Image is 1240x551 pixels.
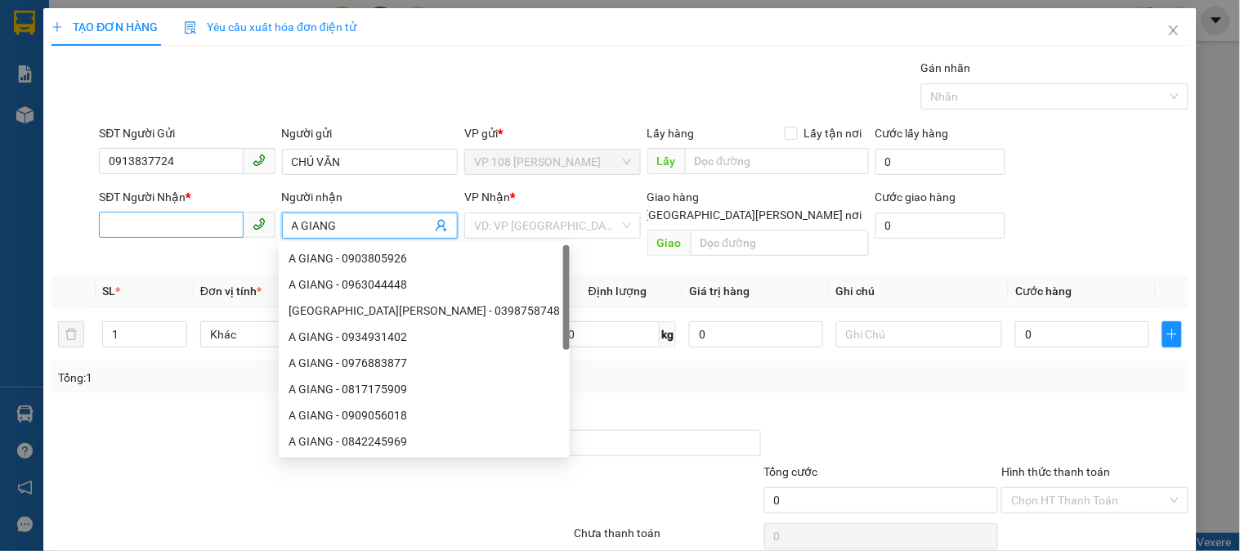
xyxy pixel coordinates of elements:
span: plus [51,21,63,33]
span: phone [253,154,266,167]
label: Gán nhãn [921,61,971,74]
input: Ghi Chú [836,321,1002,347]
span: Lấy hàng [647,127,695,140]
label: Cước giao hàng [875,190,956,204]
label: Cước lấy hàng [875,127,949,140]
span: close [1167,24,1180,37]
div: HÀ GIANG - 0398758748 [279,298,570,324]
div: A GIANG - 0909056018 [289,406,560,424]
div: A GIANG - 0842245969 [289,432,560,450]
span: SL [102,284,115,298]
div: A GIANG - 0976883877 [289,354,560,372]
div: [GEOGRAPHIC_DATA][PERSON_NAME] - 0398758748 [289,302,560,320]
div: VP gửi [464,124,640,142]
img: icon [184,21,197,34]
input: Dọc đường [691,230,869,256]
span: Giao hàng [647,190,700,204]
div: A GIANG - 0903805926 [289,249,560,267]
div: A GIANG - 0842245969 [279,428,570,455]
th: Ghi chú [830,275,1009,307]
div: SĐT Người Nhận [99,188,275,206]
span: VP Nhận [464,190,510,204]
button: plus [1162,321,1182,347]
div: Tổng: 1 [58,369,480,387]
span: Lấy [647,148,685,174]
div: SĐT Người Gửi [99,124,275,142]
span: Giao [647,230,691,256]
input: Cước lấy hàng [875,149,1006,175]
span: Đơn vị tính [200,284,262,298]
button: delete [58,321,84,347]
span: user-add [435,219,448,232]
span: Lấy tận nơi [798,124,869,142]
span: Cước hàng [1015,284,1072,298]
input: Cước giao hàng [875,213,1006,239]
input: Dọc đường [685,148,869,174]
span: phone [253,217,266,231]
span: kg [660,321,676,347]
span: Định lượng [589,284,647,298]
span: [GEOGRAPHIC_DATA][PERSON_NAME] nơi [639,206,869,224]
label: Hình thức thanh toán [1001,465,1110,478]
div: A GIANG - 0934931402 [279,324,570,350]
div: Người gửi [282,124,458,142]
div: A GIANG - 0817175909 [289,380,560,398]
div: Người nhận [282,188,458,206]
span: plus [1163,328,1181,341]
span: Yêu cầu xuất hóa đơn điện tử [184,20,356,34]
span: VP 108 Lê Hồng Phong - Vũng Tàu [474,150,630,174]
div: A GIANG - 0903805926 [279,245,570,271]
input: 0 [689,321,823,347]
button: Close [1151,8,1197,54]
div: A GIANG - 0963044448 [289,275,560,293]
div: A GIANG - 0909056018 [279,402,570,428]
span: Giá trị hàng [689,284,750,298]
div: A GIANG - 0976883877 [279,350,570,376]
div: A GIANG - 0817175909 [279,376,570,402]
span: Tổng cước [764,465,818,478]
div: A GIANG - 0934931402 [289,328,560,346]
div: A GIANG - 0963044448 [279,271,570,298]
span: Khác [210,322,356,347]
span: TẠO ĐƠN HÀNG [51,20,158,34]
